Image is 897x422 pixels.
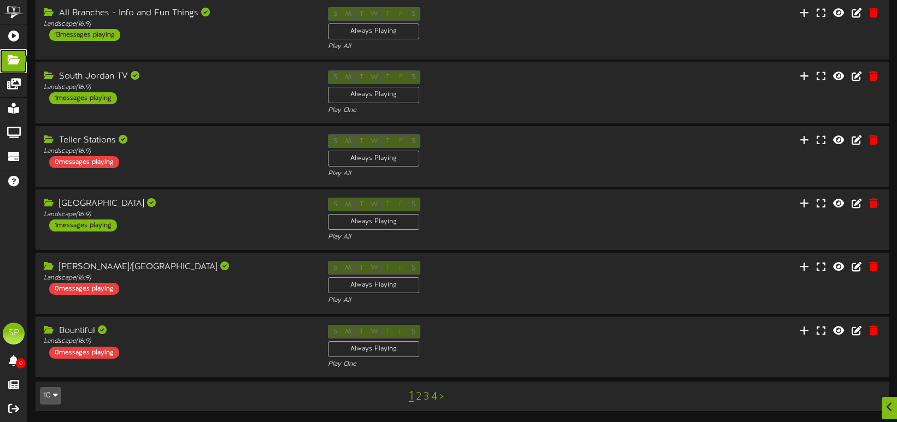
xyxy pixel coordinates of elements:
[409,389,414,403] a: 1
[44,70,312,83] div: South Jordan TV
[328,42,596,51] div: Play All
[49,219,117,231] div: 1 messages playing
[416,391,421,403] a: 2
[49,283,119,295] div: 0 messages playing
[44,274,312,283] div: Landscape ( 16:9 )
[328,87,419,103] div: Always Playing
[49,347,119,359] div: 0 messages playing
[49,29,120,41] div: 13 messages playing
[328,277,419,293] div: Always Playing
[16,358,26,368] span: 0
[44,325,312,337] div: Bountiful
[328,151,419,167] div: Always Playing
[44,20,312,29] div: Landscape ( 16:9 )
[44,337,312,346] div: Landscape ( 16:9 )
[328,214,419,230] div: Always Playing
[44,147,312,156] div: Landscape ( 16:9 )
[328,169,596,179] div: Play All
[431,391,437,403] a: 4
[3,323,25,344] div: SP
[328,360,596,369] div: Play One
[49,156,119,168] div: 0 messages playing
[328,23,419,39] div: Always Playing
[44,134,312,147] div: Teller Stations
[328,106,596,115] div: Play One
[49,92,117,104] div: 1 messages playing
[40,387,61,405] button: 10
[44,261,312,274] div: [PERSON_NAME]/[GEOGRAPHIC_DATA]
[44,7,312,20] div: All Branches - Info and Fun Things
[424,391,429,403] a: 3
[328,233,596,242] div: Play All
[328,296,596,305] div: Play All
[44,210,312,219] div: Landscape ( 16:9 )
[44,83,312,92] div: Landscape ( 16:9 )
[439,391,444,403] a: >
[328,341,419,357] div: Always Playing
[44,198,312,210] div: [GEOGRAPHIC_DATA]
